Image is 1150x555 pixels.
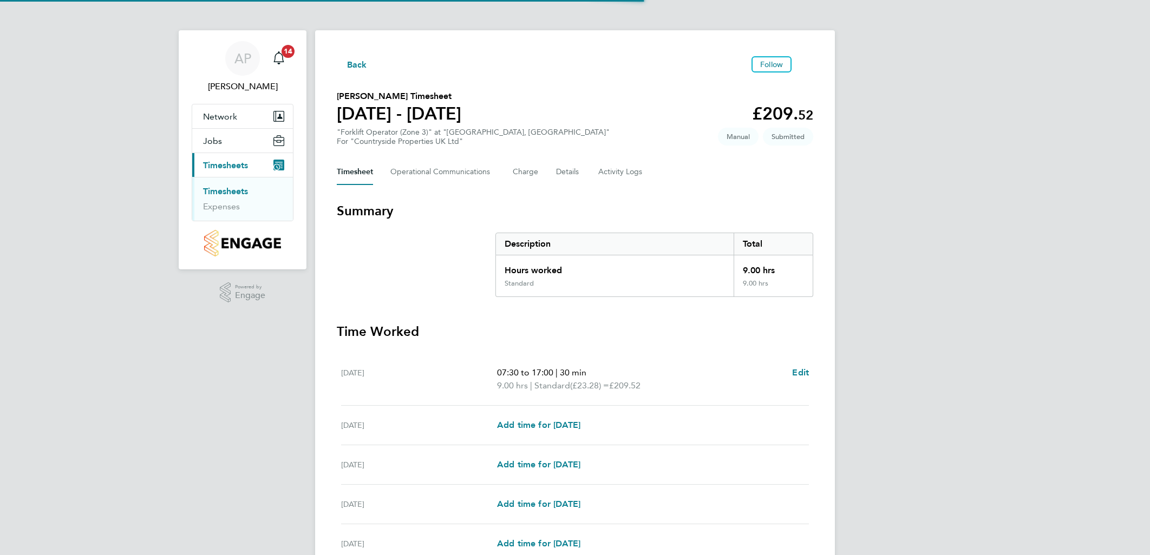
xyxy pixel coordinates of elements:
div: Total [734,233,813,255]
app-decimal: £209. [752,103,813,124]
h3: Time Worked [337,323,813,340]
div: Description [496,233,734,255]
div: [DATE] [341,458,497,471]
div: 9.00 hrs [734,279,813,296]
h3: Summary [337,202,813,220]
button: Operational Communications [390,159,495,185]
span: | [556,367,558,378]
button: Timesheet [337,159,373,185]
span: Add time for [DATE] [497,538,580,549]
span: This timesheet was manually created. [718,128,759,146]
h1: [DATE] - [DATE] [337,103,461,124]
div: Summary [495,233,813,297]
h2: [PERSON_NAME] Timesheet [337,90,461,103]
button: Network [192,104,293,128]
div: 9.00 hrs [734,255,813,279]
span: 07:30 to 17:00 [497,367,553,378]
div: For "Countryside Properties UK Ltd" [337,137,610,146]
span: Timesheets [203,160,248,170]
div: [DATE] [341,419,497,432]
div: [DATE] [341,537,497,550]
span: This timesheet is Submitted. [763,128,813,146]
a: Add time for [DATE] [497,458,580,471]
a: Timesheets [203,186,248,196]
a: Add time for [DATE] [497,419,580,432]
a: 14 [268,41,290,76]
span: | [530,380,532,391]
div: Standard [505,279,534,288]
span: Back [347,58,367,71]
span: 52 [798,107,813,123]
span: 14 [282,45,295,58]
span: Edit [792,367,809,378]
div: [DATE] [341,498,497,511]
a: Go to home page [192,230,293,256]
span: 9.00 hrs [497,380,528,391]
a: Add time for [DATE] [497,537,580,550]
span: Add time for [DATE] [497,420,580,430]
button: Jobs [192,129,293,153]
a: AP[PERSON_NAME] [192,41,293,93]
a: Expenses [203,201,240,212]
button: Activity Logs [598,159,644,185]
button: Timesheets [192,153,293,177]
a: Powered byEngage [220,282,266,303]
span: AP [234,51,251,65]
span: (£23.28) = [570,380,609,391]
div: "Forklift Operator (Zone 3)" at "[GEOGRAPHIC_DATA], [GEOGRAPHIC_DATA]" [337,128,610,146]
a: Add time for [DATE] [497,498,580,511]
span: 30 min [560,367,586,378]
a: Edit [792,366,809,379]
span: Network [203,111,237,122]
span: Engage [235,291,265,300]
nav: Main navigation [179,30,306,269]
span: Follow [760,60,783,69]
div: Timesheets [192,177,293,221]
span: Powered by [235,282,265,292]
span: Andy Pearce [192,80,293,93]
img: countryside-properties-logo-retina.png [204,230,280,256]
span: Add time for [DATE] [497,499,580,509]
button: Follow [752,56,792,72]
span: Jobs [203,136,222,146]
button: Charge [513,159,539,185]
div: Hours worked [496,255,734,279]
div: [DATE] [341,366,497,392]
button: Timesheets Menu [796,62,813,67]
span: Standard [534,379,570,392]
button: Back [337,57,367,71]
span: Add time for [DATE] [497,459,580,470]
button: Details [556,159,581,185]
span: £209.52 [609,380,641,391]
